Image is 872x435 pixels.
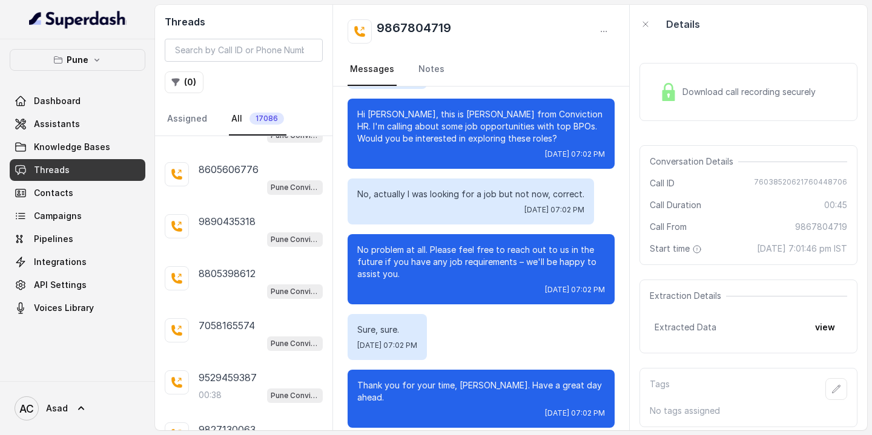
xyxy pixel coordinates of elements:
[650,378,670,400] p: Tags
[271,390,319,402] p: Pune Conviction HR Outbound Assistant
[34,141,110,153] span: Knowledge Bases
[348,53,397,86] a: Messages
[10,228,145,250] a: Pipelines
[10,90,145,112] a: Dashboard
[650,177,675,189] span: Call ID
[808,316,842,338] button: view
[545,285,605,295] span: [DATE] 07:02 PM
[666,17,700,31] p: Details
[545,408,605,418] span: [DATE] 07:02 PM
[10,391,145,425] a: Asad
[545,149,605,159] span: [DATE] 07:02 PM
[199,318,255,333] p: 7058165574
[10,159,145,181] a: Threads
[10,274,145,296] a: API Settings
[34,279,87,291] span: API Settings
[229,103,286,136] a: All17086
[757,243,847,255] span: [DATE] 7:01:46 pm IST
[34,302,94,314] span: Voices Library
[650,221,687,233] span: Call From
[271,286,319,298] p: Pune Conviction HR Outbound Assistant
[357,108,605,145] p: Hi [PERSON_NAME], this is [PERSON_NAME] from Conviction HR. I'm calling about some job opportunit...
[650,155,738,168] span: Conversation Details
[34,118,80,130] span: Assistants
[10,113,145,135] a: Assistants
[199,266,256,281] p: 8805398612
[10,251,145,273] a: Integrations
[824,199,847,211] span: 00:45
[377,19,451,44] h2: 9867804719
[10,182,145,204] a: Contacts
[67,53,88,67] p: Pune
[357,341,417,350] span: [DATE] 07:02 PM
[416,53,447,86] a: Notes
[249,113,284,125] span: 17086
[10,205,145,227] a: Campaigns
[29,10,127,29] img: light.svg
[650,290,726,302] span: Extraction Details
[682,86,821,98] span: Download call recording securely
[271,338,319,350] p: Pune Conviction HR Outbound Assistant
[199,389,222,401] p: 00:38
[165,39,323,62] input: Search by Call ID or Phone Number
[348,53,615,86] nav: Tabs
[10,136,145,158] a: Knowledge Bases
[165,15,323,29] h2: Threads
[10,49,145,71] button: Pune
[34,187,73,199] span: Contacts
[199,370,257,385] p: 9529459387
[659,83,678,101] img: Lock Icon
[10,297,145,319] a: Voices Library
[357,244,605,280] p: No problem at all. Please feel free to reach out to us in the future if you have any job requirem...
[199,214,256,229] p: 9890435318
[165,103,210,136] a: Assigned
[795,221,847,233] span: 9867804719
[357,324,417,336] p: Sure, sure.
[655,321,716,333] span: Extracted Data
[34,210,82,222] span: Campaigns
[34,95,81,107] span: Dashboard
[754,177,847,189] span: 76038520621760448706
[165,103,323,136] nav: Tabs
[357,379,605,404] p: Thank you for your time, [PERSON_NAME]. Have a great day ahead.
[19,402,34,415] text: AC
[34,233,73,245] span: Pipelines
[165,71,203,93] button: (0)
[650,243,704,255] span: Start time
[34,256,87,268] span: Integrations
[650,405,847,417] p: No tags assigned
[524,205,584,215] span: [DATE] 07:02 PM
[46,402,68,414] span: Asad
[271,234,319,246] p: Pune Conviction HR Outbound Assistant
[271,182,319,194] p: Pune Conviction HR Outbound Assistant
[199,162,259,177] p: 8605606776
[34,164,70,176] span: Threads
[650,199,701,211] span: Call Duration
[357,188,584,200] p: No, actually I was looking for a job but not now, correct.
